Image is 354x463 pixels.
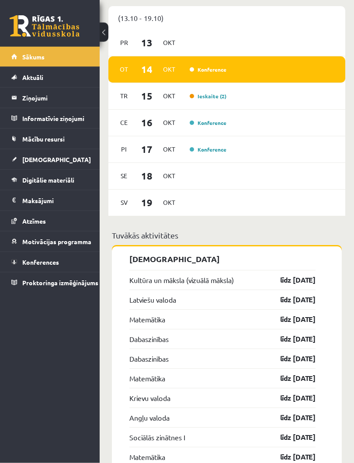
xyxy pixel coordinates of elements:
[22,73,43,81] span: Aktuāli
[115,143,133,156] span: Pi
[129,393,170,404] a: Krievu valoda
[22,279,98,287] span: Proktoringa izmēģinājums
[129,354,169,364] a: Dabaszinības
[115,169,133,183] span: Se
[11,170,89,190] a: Digitālie materiāli
[160,143,178,156] span: Okt
[11,67,89,87] a: Aktuāli
[22,217,46,225] span: Atzīmes
[129,334,169,345] a: Dabaszinības
[115,90,133,103] span: Tr
[160,169,178,183] span: Okt
[265,413,316,423] a: līdz [DATE]
[129,295,176,305] a: Latviešu valoda
[22,135,65,143] span: Mācību resursi
[11,252,89,272] a: Konferences
[160,196,178,210] span: Okt
[11,47,89,67] a: Sākums
[265,393,316,404] a: līdz [DATE]
[133,169,160,183] span: 18
[265,275,316,286] a: līdz [DATE]
[11,108,89,128] a: Informatīvie ziņojumi
[22,190,89,211] legend: Maksājumi
[160,90,178,103] span: Okt
[160,116,178,130] span: Okt
[129,413,170,423] a: Angļu valoda
[160,36,178,50] span: Okt
[129,314,165,325] a: Matemātika
[265,373,316,384] a: līdz [DATE]
[160,63,178,76] span: Okt
[11,190,89,211] a: Maksājumi
[190,120,226,127] a: Konference
[133,62,160,77] span: 14
[133,142,160,157] span: 17
[22,88,89,108] legend: Ziņojumi
[115,116,133,130] span: Ce
[112,230,342,242] p: Tuvākās aktivitātes
[265,354,316,364] a: līdz [DATE]
[265,334,316,345] a: līdz [DATE]
[265,452,316,463] a: līdz [DATE]
[133,36,160,50] span: 13
[190,66,226,73] a: Konference
[10,15,80,37] a: Rīgas 1. Tālmācības vidusskola
[133,196,160,210] span: 19
[22,238,91,245] span: Motivācijas programma
[190,93,226,100] a: Ieskaite (2)
[22,108,89,128] legend: Informatīvie ziņojumi
[115,196,133,210] span: Sv
[129,452,165,463] a: Matemātika
[22,258,59,266] span: Konferences
[129,432,185,443] a: Sociālās zinātnes I
[129,373,165,384] a: Matemātika
[129,253,316,265] p: [DEMOGRAPHIC_DATA]
[265,314,316,325] a: līdz [DATE]
[129,275,234,286] a: Kultūra un māksla (vizuālā māksla)
[265,295,316,305] a: līdz [DATE]
[133,89,160,104] span: 15
[11,273,89,293] a: Proktoringa izmēģinājums
[22,176,74,184] span: Digitālie materiāli
[11,149,89,169] a: [DEMOGRAPHIC_DATA]
[11,231,89,252] a: Motivācijas programma
[11,211,89,231] a: Atzīmes
[22,53,45,61] span: Sākums
[115,63,133,76] span: Ot
[108,7,345,30] div: (13.10 - 19.10)
[11,88,89,108] a: Ziņojumi
[265,432,316,443] a: līdz [DATE]
[22,155,91,163] span: [DEMOGRAPHIC_DATA]
[190,146,226,153] a: Konference
[11,129,89,149] a: Mācību resursi
[133,116,160,130] span: 16
[115,36,133,50] span: Pr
